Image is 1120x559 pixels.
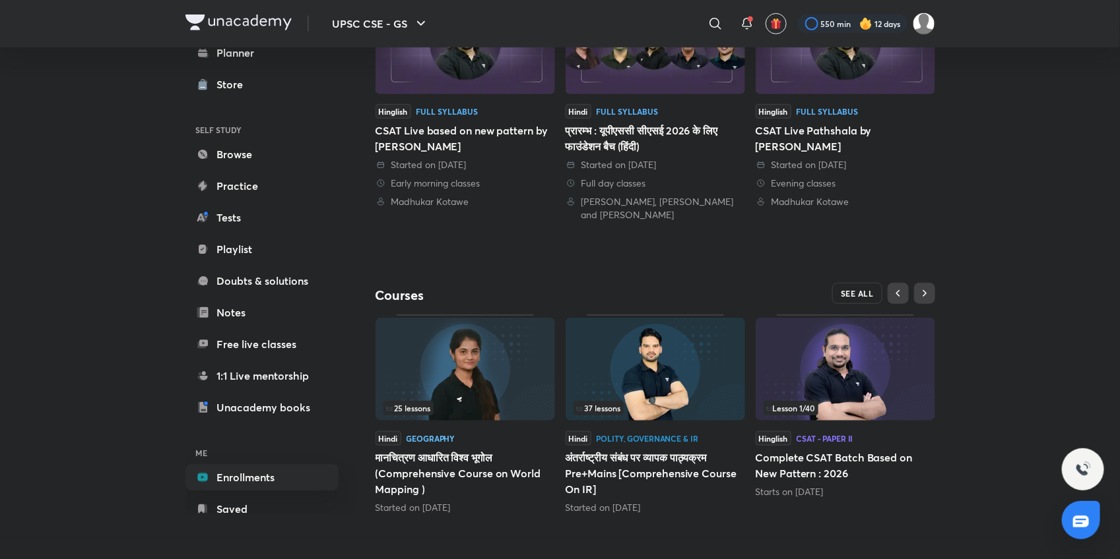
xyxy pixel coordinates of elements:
[185,119,339,141] h6: SELF STUDY
[383,401,547,415] div: left
[376,287,655,304] h4: Courses
[185,394,339,421] a: Unacademy books
[407,434,455,442] div: Geography
[383,401,547,415] div: infocontainer
[185,268,339,294] a: Doubts & solutions
[376,450,555,497] h5: मानचित्रण आधारित विश्व भूगोल (Comprehensive Course on World Mapping )
[566,318,745,421] img: Thumbnail
[185,363,339,389] a: 1:1 Live mentorship
[574,401,737,415] div: infocontainer
[756,123,935,154] div: CSAT Live Pathshala by [PERSON_NAME]
[386,404,431,412] span: 25 lessons
[376,123,555,154] div: CSAT Live based on new pattern by [PERSON_NAME]
[566,450,745,497] h5: अंतर्राष्ट्रीय संबंध पर व्यापक पाठ्यक्रम Pre+Mains [Comprehensive Course On IR]
[756,485,935,498] div: Starts on Sep 8
[566,314,745,514] div: अंतर्राष्ट्रीय संबंध पर व्यापक पाठ्यक्रम Pre+Mains [Comprehensive Course On IR]
[185,496,339,522] a: Saved
[376,314,555,514] div: मानचित्रण आधारित विश्व भूगोल (Comprehensive Course on World Mapping )
[376,177,555,190] div: Early morning classes
[756,158,935,171] div: Started on 7 Aug 2025
[376,431,401,446] span: Hindi
[1075,461,1091,477] img: ttu
[766,13,787,34] button: avatar
[797,107,859,115] div: Full Syllabus
[383,401,547,415] div: infosection
[913,13,935,35] img: Komal
[185,236,339,262] a: Playlist
[832,283,882,304] button: SEE ALL
[756,177,935,190] div: Evening classes
[756,195,935,208] div: Madhukar Kotawe
[770,18,782,30] img: avatar
[597,434,698,442] div: Polity, Governance & IR
[185,331,339,357] a: Free live classes
[576,404,621,412] span: 37 lessons
[841,289,874,298] span: SEE ALL
[756,318,935,421] img: Thumbnail
[376,195,555,208] div: Madhukar Kotawe
[597,107,659,115] div: Full Syllabus
[325,11,437,37] button: UPSC CSE - GS
[766,404,816,412] span: Lesson 1 / 40
[764,401,927,415] div: infosection
[185,71,339,98] a: Store
[574,401,737,415] div: infosection
[859,17,873,30] img: streak
[566,177,745,190] div: Full day classes
[185,299,339,326] a: Notes
[566,158,745,171] div: Started on 11 Aug 2025
[376,104,411,119] span: Hinglish
[756,314,935,498] div: Complete CSAT Batch Based on New Pattern : 2026
[217,76,251,92] div: Store
[764,401,927,415] div: infocontainer
[185,40,339,66] a: Planner
[185,15,292,30] img: Company Logo
[566,431,591,446] span: Hindi
[185,204,339,231] a: Tests
[185,173,339,199] a: Practice
[185,442,339,464] h6: ME
[185,15,292,34] a: Company Logo
[574,401,737,415] div: left
[566,195,745,221] div: Atul Jain, Apoorva Rajput and Nipun Alambayan
[185,464,339,490] a: Enrollments
[756,450,935,481] h5: Complete CSAT Batch Based on New Pattern : 2026
[566,104,591,119] span: Hindi
[376,158,555,171] div: Started on 1 Sep 2025
[797,434,853,442] div: CSAT - Paper II
[376,501,555,514] div: Started on Aug 11
[185,141,339,167] a: Browse
[376,318,555,421] img: Thumbnail
[566,501,745,514] div: Started on Jul 8
[756,431,791,446] span: Hinglish
[416,107,478,115] div: Full Syllabus
[756,104,791,119] span: Hinglish
[566,123,745,154] div: प्रारम्भ : यूपीएससी सीएसई 2026 के लिए फाउंडेशन बैच (हिंदी)
[764,401,927,415] div: left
